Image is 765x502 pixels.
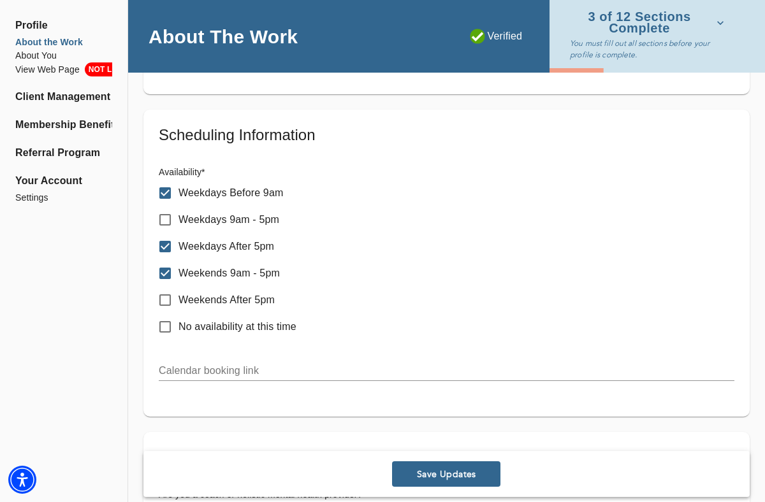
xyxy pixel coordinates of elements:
[178,239,274,254] p: Weekdays After 5pm
[570,11,724,34] span: 3 of 12 Sections Complete
[397,468,495,480] span: Save Updates
[15,62,112,76] li: View Web Page
[15,18,112,33] span: Profile
[15,191,112,204] a: Settings
[15,145,112,161] a: Referral Program
[570,8,729,38] button: 3 of 12 Sections Complete
[178,292,275,308] p: Weekends After 5pm
[178,185,283,201] p: Weekdays Before 9am
[15,36,112,49] a: About the Work
[85,62,128,76] span: NOT LIVE
[15,173,112,189] span: Your Account
[470,29,523,44] p: Verified
[15,89,112,104] a: Client Management
[392,461,500,487] button: Save Updates
[178,319,296,334] p: No availability at this time
[159,166,734,180] h6: Availability *
[15,62,112,76] a: View Web PageNOT LIVE
[159,447,734,468] h5: Credentials
[15,117,112,133] a: Membership Benefits
[178,212,279,227] p: Weekdays 9am - 5pm
[15,49,112,62] a: About You
[178,266,280,281] p: Weekends 9am - 5pm
[570,38,729,61] p: You must fill out all sections before your profile is complete.
[149,25,298,48] h4: About The Work
[8,466,36,494] div: Accessibility Menu
[159,125,734,145] h5: Scheduling Information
